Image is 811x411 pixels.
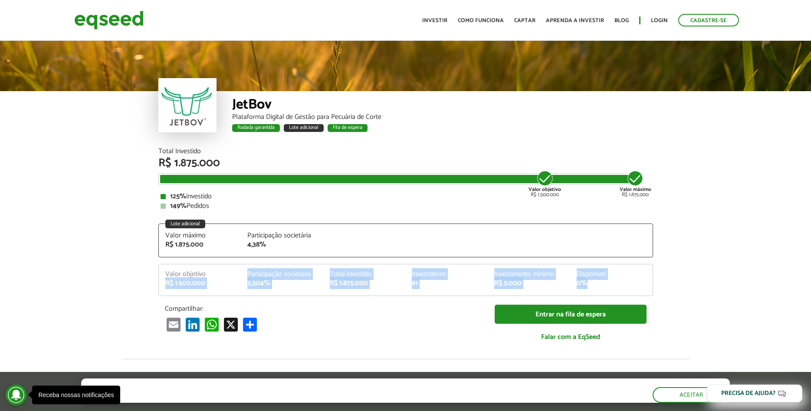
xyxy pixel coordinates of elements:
a: X [222,317,240,332]
a: Como funciona [458,18,504,23]
a: Compartilhar [241,317,259,332]
div: Pedidos [161,203,651,210]
div: Total investido [330,271,399,278]
h5: O site da EqSeed utiliza cookies para melhorar sua navegação. [81,378,395,392]
div: Valor objetivo [165,271,235,278]
div: JetBov [232,98,653,114]
div: R$ 5.000 [494,280,564,287]
a: Captar [514,18,535,23]
div: 0% [577,280,646,287]
a: Falar com a EqSeed [495,328,647,346]
a: LinkedIn [184,317,201,332]
div: R$ 1.875.000 [165,241,235,248]
div: Fila de espera [328,124,368,132]
div: R$ 1.500.000 [529,170,561,197]
div: Plataforma Digital de Gestão para Pecuária de Corte [232,114,653,121]
p: Compartilhar: [165,305,482,313]
div: R$ 1.500.000 [165,280,235,287]
a: Blog [614,18,629,23]
div: Lote adicional [284,124,324,132]
div: Rodada garantida [232,124,280,132]
a: Email [165,317,182,332]
strong: 149% [170,200,187,212]
a: Cadastre-se [678,14,739,26]
img: EqSeed [74,9,144,32]
div: 3,504% [247,280,317,287]
strong: Valor máximo [620,185,651,194]
div: 61 [412,280,481,287]
a: política de privacidade e de cookies [196,395,296,402]
a: Investir [422,18,447,23]
div: Disponível [577,271,646,278]
button: Aceitar [653,387,730,403]
div: Receba nossas notificações [38,392,114,398]
a: Login [651,18,668,23]
a: Aprenda a investir [546,18,604,23]
div: Valor máximo [165,232,235,239]
a: Entrar na fila de espera [495,305,647,324]
div: R$ 1.875.000 [158,158,653,169]
strong: 125% [170,191,186,202]
a: WhatsApp [203,317,220,332]
strong: Valor objetivo [529,185,561,194]
div: R$ 1.875.000 [620,170,651,197]
div: Total Investido [158,148,653,155]
div: 4,38% [247,241,317,248]
div: Lote adicional [165,220,205,228]
div: Investimento mínimo [494,271,564,278]
div: R$ 1.875.000 [330,280,399,287]
div: Participação societária [247,271,317,278]
div: Investido [161,193,651,200]
div: Investidores [412,271,481,278]
div: Participação societária [247,232,317,239]
p: Ao clicar em "aceitar", você aceita nossa . [81,394,395,402]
